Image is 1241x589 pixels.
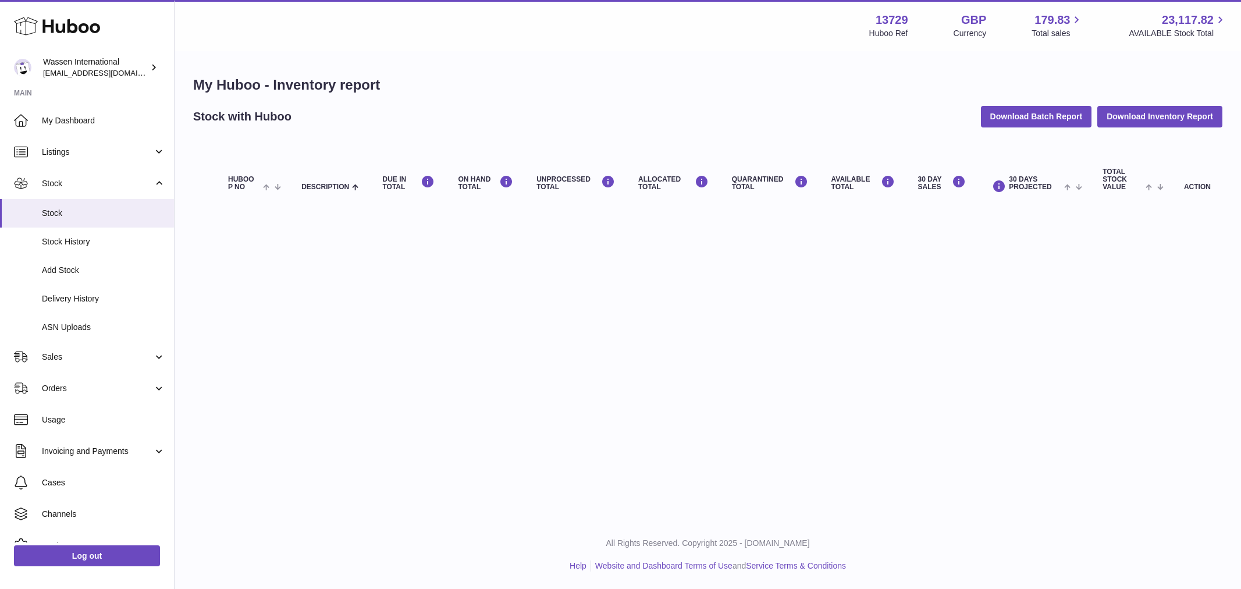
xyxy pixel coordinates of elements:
[382,175,435,191] div: DUE IN TOTAL
[732,175,808,191] div: QUARANTINED Total
[1103,168,1142,191] span: Total stock value
[1097,106,1222,127] button: Download Inventory Report
[876,12,908,28] strong: 13729
[954,28,987,39] div: Currency
[43,68,171,77] span: [EMAIL_ADDRESS][DOMAIN_NAME]
[1009,176,1061,191] span: 30 DAYS PROJECTED
[42,509,165,520] span: Channels
[961,12,986,28] strong: GBP
[869,28,908,39] div: Huboo Ref
[458,175,513,191] div: ON HAND Total
[1129,12,1227,39] a: 23,117.82 AVAILABLE Stock Total
[918,175,966,191] div: 30 DAY SALES
[1032,28,1083,39] span: Total sales
[42,322,165,333] span: ASN Uploads
[42,352,153,363] span: Sales
[746,561,846,570] a: Service Terms & Conditions
[42,208,165,219] span: Stock
[1129,28,1227,39] span: AVAILABLE Stock Total
[14,59,31,76] img: gemma.moses@wassen.com
[1032,12,1083,39] a: 179.83 Total sales
[42,293,165,304] span: Delivery History
[595,561,732,570] a: Website and Dashboard Terms of Use
[42,540,165,551] span: Settings
[1184,183,1211,191] div: Action
[228,176,260,191] span: Huboo P no
[184,538,1232,549] p: All Rights Reserved. Copyright 2025 - [DOMAIN_NAME]
[42,383,153,394] span: Orders
[42,446,153,457] span: Invoicing and Payments
[1034,12,1070,28] span: 179.83
[14,545,160,566] a: Log out
[301,183,349,191] span: Description
[42,115,165,126] span: My Dashboard
[1162,12,1214,28] span: 23,117.82
[638,175,709,191] div: ALLOCATED Total
[42,477,165,488] span: Cases
[591,560,846,572] li: and
[536,175,615,191] div: UNPROCESSED Total
[42,265,165,276] span: Add Stock
[193,76,1222,94] h1: My Huboo - Inventory report
[193,109,291,125] h2: Stock with Huboo
[981,106,1092,127] button: Download Batch Report
[42,178,153,189] span: Stock
[42,236,165,247] span: Stock History
[42,147,153,158] span: Listings
[831,175,895,191] div: AVAILABLE Total
[42,414,165,425] span: Usage
[43,56,148,79] div: Wassen International
[570,561,586,570] a: Help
